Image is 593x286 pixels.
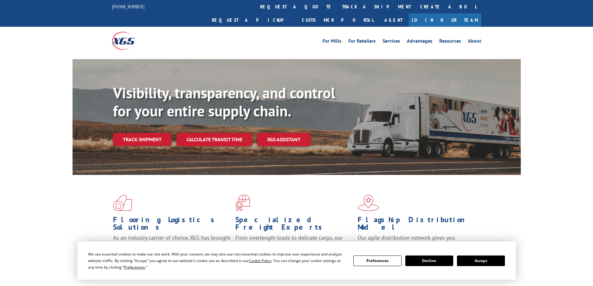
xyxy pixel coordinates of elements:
[249,258,271,263] span: Cookie Policy
[297,13,378,27] a: Customer Portal
[235,216,353,234] h1: Specialized Freight Experts
[235,234,353,262] p: From overlength loads to delicate cargo, our experienced staff knows the best way to move your fr...
[322,39,341,45] a: For Mills
[457,256,505,266] button: Accept
[409,13,481,27] a: Join Our Team
[176,133,252,146] a: Calculate transit time
[468,39,481,45] a: About
[78,241,516,280] div: Cookie Consent Prompt
[407,39,432,45] a: Advantages
[353,256,401,266] button: Preferences
[405,256,453,266] button: Decline
[235,195,250,211] img: xgs-icon-focused-on-flooring-red
[113,216,231,234] h1: Flooring Logistics Solutions
[257,133,310,146] a: XGS ASSISTANT
[383,39,400,45] a: Services
[378,13,409,27] a: Agent
[113,133,172,146] a: Track shipment
[112,3,144,10] a: [PHONE_NUMBER]
[124,265,145,270] span: Preferences
[207,13,297,27] a: Request a pickup
[358,195,379,211] img: xgs-icon-flagship-distribution-model-red
[113,234,230,256] span: As an industry carrier of choice, XGS has brought innovation and dedication to flooring logistics...
[358,216,475,234] h1: Flagship Distribution Model
[113,83,335,120] b: Visibility, transparency, and control for your entire supply chain.
[113,195,132,211] img: xgs-icon-total-supply-chain-intelligence-red
[439,39,461,45] a: Resources
[88,251,346,270] div: We use essential cookies to make our site work. With your consent, we may also use non-essential ...
[348,39,376,45] a: For Retailers
[358,234,472,249] span: Our agile distribution network gives you nationwide inventory management on demand.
